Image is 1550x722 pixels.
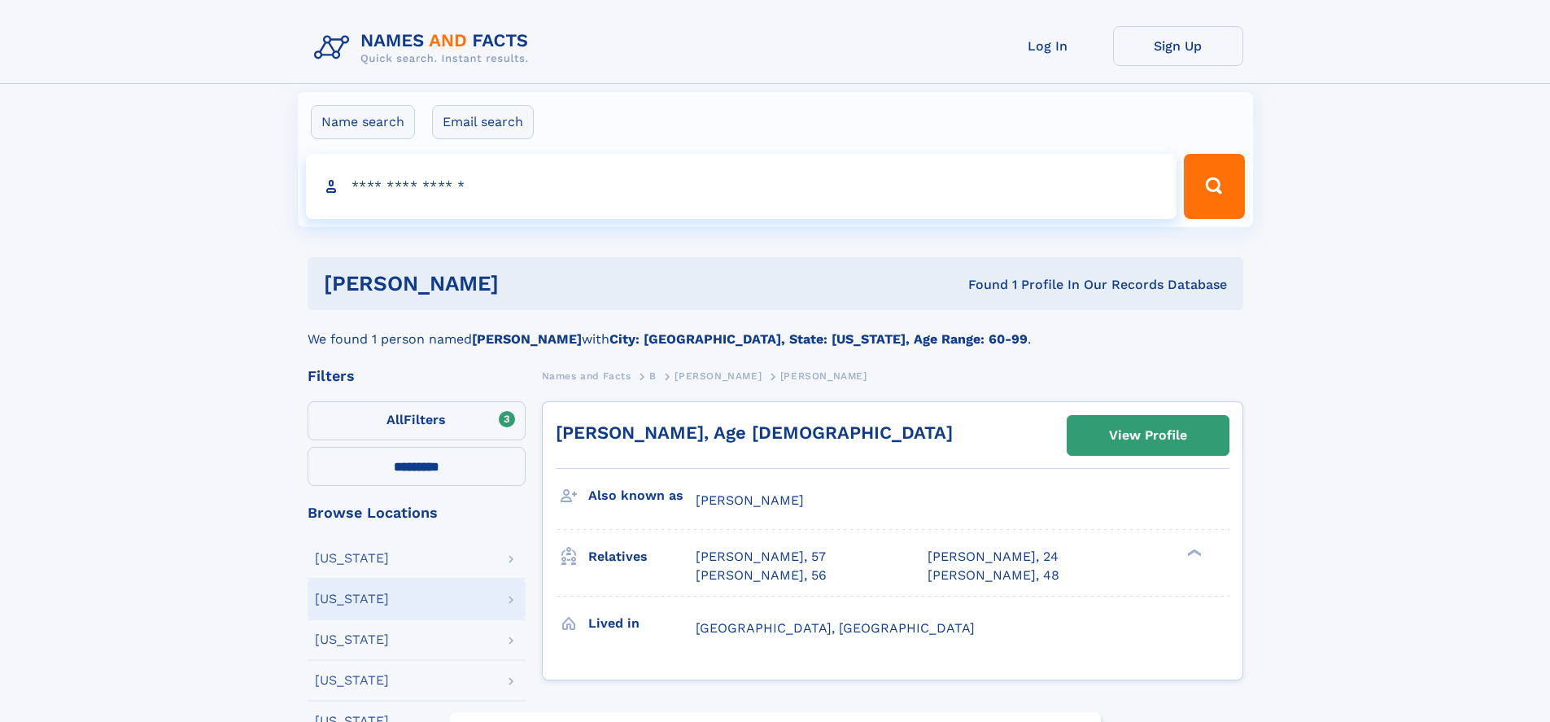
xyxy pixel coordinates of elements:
[928,567,1059,584] a: [PERSON_NAME], 48
[1109,417,1187,454] div: View Profile
[588,543,696,571] h3: Relatives
[542,365,631,386] a: Names and Facts
[675,370,762,382] span: [PERSON_NAME]
[556,422,953,443] a: [PERSON_NAME], Age [DEMOGRAPHIC_DATA]
[1113,26,1243,66] a: Sign Up
[1183,548,1203,558] div: ❯
[588,610,696,637] h3: Lived in
[386,412,404,427] span: All
[780,370,867,382] span: [PERSON_NAME]
[675,365,762,386] a: [PERSON_NAME]
[308,310,1243,349] div: We found 1 person named with .
[308,26,542,70] img: Logo Names and Facts
[432,105,534,139] label: Email search
[306,154,1177,219] input: search input
[315,593,389,606] div: [US_STATE]
[315,552,389,565] div: [US_STATE]
[588,482,696,510] h3: Also known as
[1068,416,1229,455] a: View Profile
[649,370,657,382] span: B
[1184,154,1244,219] button: Search Button
[324,273,734,294] h1: [PERSON_NAME]
[472,331,582,347] b: [PERSON_NAME]
[928,548,1059,566] a: [PERSON_NAME], 24
[983,26,1113,66] a: Log In
[315,674,389,687] div: [US_STATE]
[308,505,526,520] div: Browse Locations
[311,105,415,139] label: Name search
[649,365,657,386] a: B
[315,633,389,646] div: [US_STATE]
[696,492,804,508] span: [PERSON_NAME]
[733,276,1227,294] div: Found 1 Profile In Our Records Database
[308,401,526,440] label: Filters
[308,369,526,383] div: Filters
[696,567,827,584] a: [PERSON_NAME], 56
[696,548,826,566] a: [PERSON_NAME], 57
[609,331,1028,347] b: City: [GEOGRAPHIC_DATA], State: [US_STATE], Age Range: 60-99
[696,620,975,636] span: [GEOGRAPHIC_DATA], [GEOGRAPHIC_DATA]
